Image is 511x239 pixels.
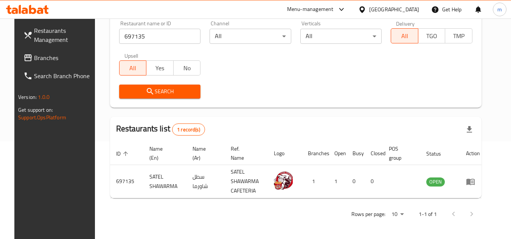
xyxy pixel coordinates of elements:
span: Branches [34,53,94,62]
td: 0 [346,165,365,198]
td: 1 [302,165,328,198]
span: POS group [389,144,411,162]
div: [GEOGRAPHIC_DATA] [369,5,419,14]
label: Upsell [124,53,138,58]
span: 1 record(s) [172,126,205,133]
span: OPEN [426,177,445,186]
td: 1 [328,165,346,198]
th: Action [460,142,486,165]
a: Branches [17,49,100,67]
span: Restaurants Management [34,26,94,44]
button: Search [119,85,201,99]
button: All [391,28,418,43]
span: Status [426,149,451,158]
a: Restaurants Management [17,22,100,49]
span: 1.0.0 [38,92,50,102]
h2: Restaurants list [116,123,205,136]
img: SATEL SHAWARMA [274,171,293,190]
td: سطل شاورما [186,165,225,198]
a: Support.OpsPlatform [18,113,66,122]
span: Name (En) [149,144,177,162]
td: SATEL SHAWARMA CAFETERIA [225,165,268,198]
th: Busy [346,142,365,165]
button: TGO [418,28,446,43]
span: Version: [18,92,37,102]
button: TMP [445,28,472,43]
td: 0 [365,165,383,198]
button: Yes [146,60,174,76]
span: ID [116,149,130,158]
p: Rows per page: [351,210,385,219]
span: Search [125,87,195,96]
span: All [123,63,144,74]
span: No [177,63,198,74]
span: Yes [149,63,171,74]
div: Rows per page: [388,209,407,220]
th: Branches [302,142,328,165]
div: Export file [460,120,478,139]
input: Search for restaurant name or ID.. [119,29,201,44]
div: Menu [466,177,480,186]
div: All [210,29,291,44]
div: Total records count [172,123,205,136]
th: Closed [365,142,383,165]
a: Search Branch Phone [17,67,100,85]
span: m [497,5,502,14]
button: All [119,60,147,76]
td: 697135 [110,165,143,198]
span: Ref. Name [231,144,259,162]
span: TMP [448,31,469,42]
th: Logo [268,142,302,165]
span: TGO [421,31,443,42]
td: SATEL SHAWARMA [143,165,186,198]
span: Search Branch Phone [34,71,94,80]
div: All [300,29,382,44]
span: All [394,31,415,42]
button: No [173,60,201,76]
div: OPEN [426,177,445,187]
div: Menu-management [287,5,334,14]
span: Name (Ar) [193,144,216,162]
table: enhanced table [110,142,486,198]
p: 1-1 of 1 [419,210,437,219]
th: Open [328,142,346,165]
label: Delivery [396,21,415,26]
span: Get support on: [18,105,53,115]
